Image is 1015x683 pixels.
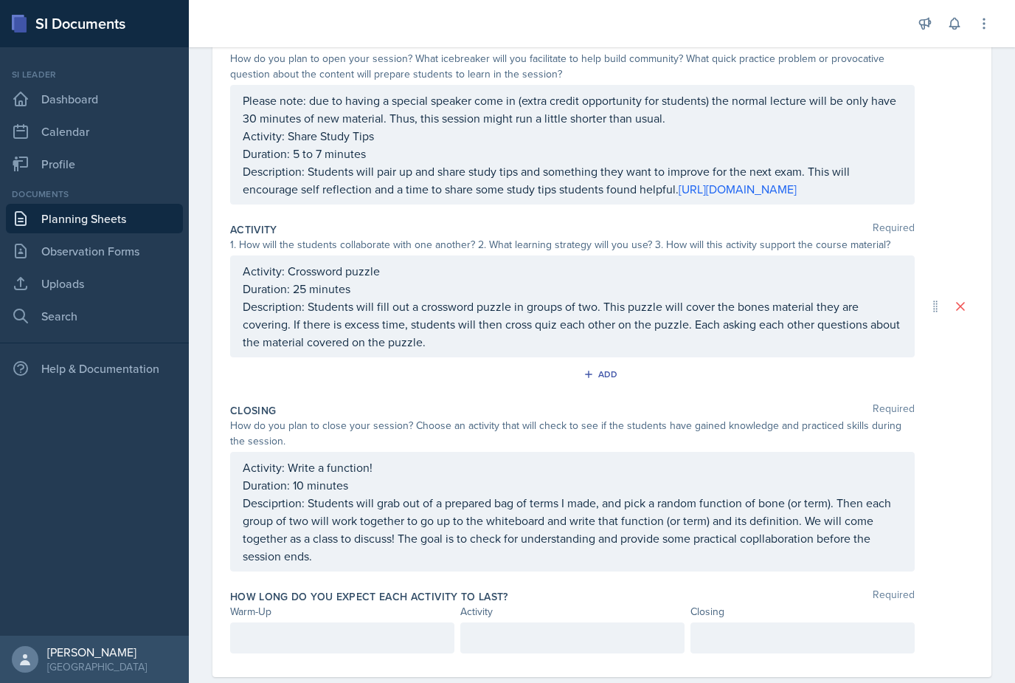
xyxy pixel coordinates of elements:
[6,269,183,298] a: Uploads
[6,68,183,81] div: Si leader
[6,117,183,146] a: Calendar
[230,604,454,619] div: Warm-Up
[690,604,915,619] div: Closing
[243,459,902,476] p: Activity: Write a function!
[6,204,183,233] a: Planning Sheets
[6,149,183,179] a: Profile
[243,494,902,565] p: Desciprtion: Students will grab out of a prepared bag of terms I made, and pick a random function...
[230,51,915,82] div: How do you plan to open your session? What icebreaker will you facilitate to help build community...
[243,127,902,145] p: Activity: Share Study Tips
[6,301,183,331] a: Search
[6,84,183,114] a: Dashboard
[460,604,685,619] div: Activity
[243,298,902,351] p: Description: Students will fill out a crossword puzzle in groups of two. This puzzle will cover t...
[243,162,902,198] p: Description: Students will pair up and share study tips and something they want to improve for th...
[230,403,276,418] label: Closing
[243,262,902,280] p: Activity: Crossword puzzle
[6,354,183,383] div: Help & Documentation
[873,222,915,237] span: Required
[6,236,183,266] a: Observation Forms
[243,92,902,127] p: Please note: due to having a special speaker come in (extra credit opportunity for students) the ...
[230,589,508,604] label: How long do you expect each activity to last?
[47,659,147,674] div: [GEOGRAPHIC_DATA]
[243,280,902,298] p: Duration: 25 minutes
[230,222,277,237] label: Activity
[47,645,147,659] div: [PERSON_NAME]
[243,145,902,162] p: Duration: 5 to 7 minutes
[6,188,183,201] div: Documents
[230,237,915,253] div: 1. How will the students collaborate with one another? 2. What learning strategy will you use? 3....
[578,363,626,385] button: Add
[679,181,797,197] a: [URL][DOMAIN_NAME]
[873,403,915,418] span: Required
[586,368,618,380] div: Add
[873,589,915,604] span: Required
[243,476,902,494] p: Duration: 10 minutes
[230,418,915,449] div: How do you plan to close your session? Choose an activity that will check to see if the students ...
